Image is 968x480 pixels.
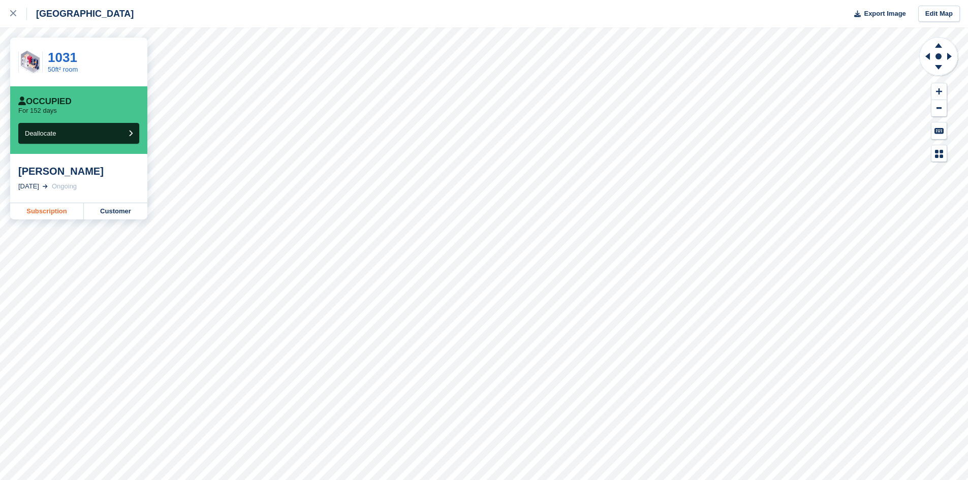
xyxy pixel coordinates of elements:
img: arrow-right-light-icn-cde0832a797a2874e46488d9cf13f60e5c3a73dbe684e267c42b8395dfbc2abf.svg [43,184,48,188]
div: [DATE] [18,181,39,191]
div: [PERSON_NAME] [18,165,139,177]
button: Keyboard Shortcuts [931,122,947,139]
a: Edit Map [918,6,960,22]
span: Export Image [864,9,905,19]
div: Ongoing [52,181,77,191]
button: Export Image [848,6,906,22]
div: [GEOGRAPHIC_DATA] [27,8,134,20]
a: Subscription [10,203,84,219]
div: Occupied [18,97,72,107]
img: 50FT.png [19,49,42,75]
button: Map Legend [931,145,947,162]
a: 50ft² room [48,66,78,73]
a: 1031 [48,50,77,65]
button: Zoom Out [931,100,947,117]
p: For 152 days [18,107,57,115]
button: Zoom In [931,83,947,100]
span: Deallocate [25,130,56,137]
button: Deallocate [18,123,139,144]
a: Customer [84,203,147,219]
